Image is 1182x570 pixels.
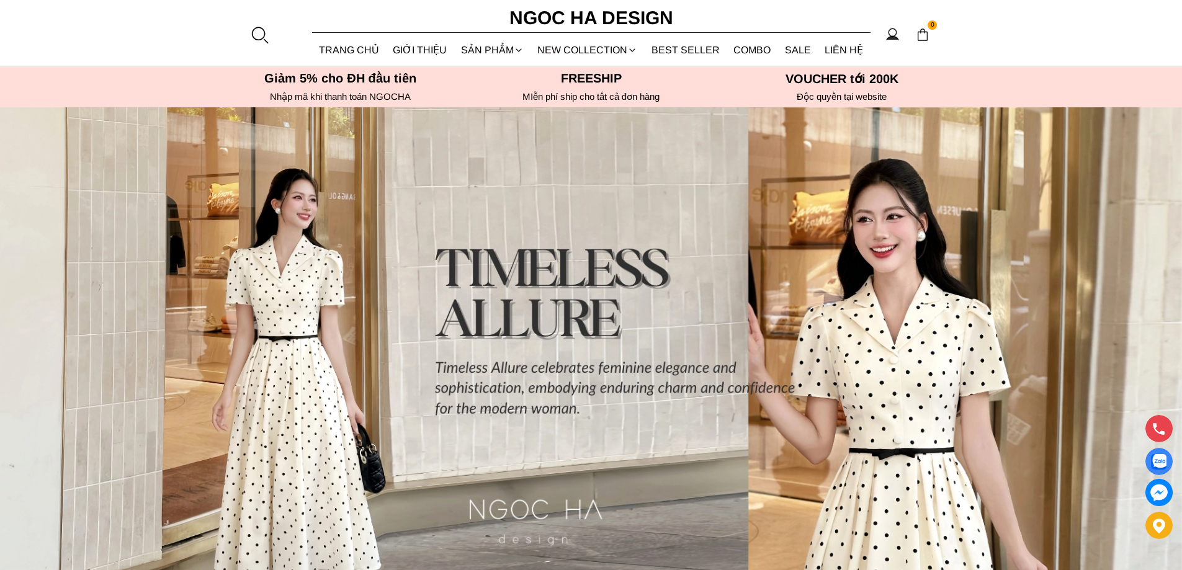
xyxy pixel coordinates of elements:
[720,91,964,102] h6: Độc quyền tại website
[561,71,622,85] font: Freeship
[312,33,387,66] a: TRANG CHỦ
[531,33,645,66] a: NEW COLLECTION
[470,91,713,102] h6: MIễn phí ship cho tất cả đơn hàng
[916,28,929,42] img: img-CART-ICON-ksit0nf1
[778,33,818,66] a: SALE
[727,33,778,66] a: Combo
[1145,479,1173,506] a: messenger
[498,3,684,33] a: Ngoc Ha Design
[264,71,416,85] font: Giảm 5% cho ĐH đầu tiên
[1151,454,1166,470] img: Display image
[720,71,964,86] h5: VOUCHER tới 200K
[270,91,411,102] font: Nhập mã khi thanh toán NGOCHA
[928,20,938,30] span: 0
[645,33,727,66] a: BEST SELLER
[454,33,531,66] div: SẢN PHẨM
[818,33,871,66] a: LIÊN HỆ
[386,33,454,66] a: GIỚI THIỆU
[1145,448,1173,475] a: Display image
